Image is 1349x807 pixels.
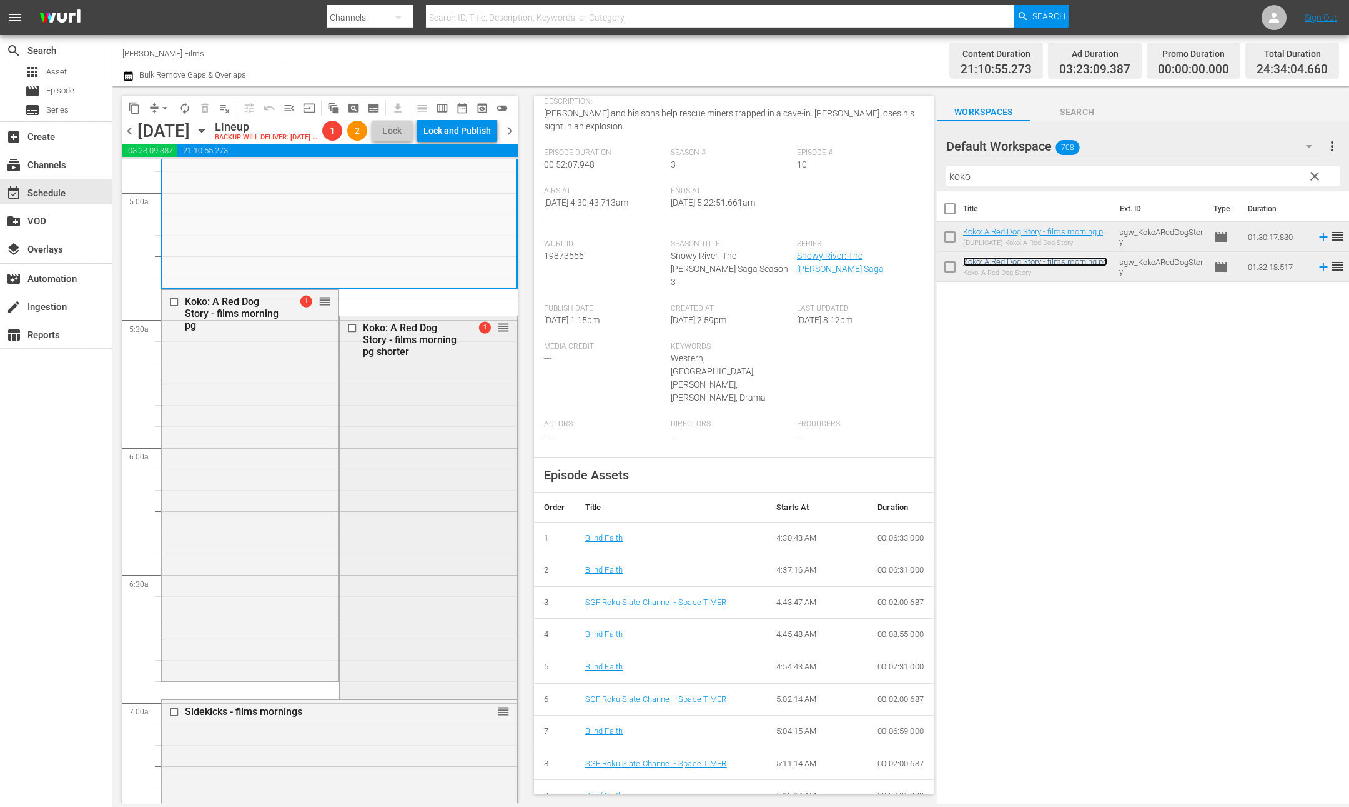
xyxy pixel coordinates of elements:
[363,322,462,358] div: Koko: A Red Dog Story - films morning pg shorter
[303,102,315,114] span: input
[963,227,1108,246] a: Koko: A Red Dog Story - films morning pg shorter
[367,102,380,114] span: subtitles_outlined
[408,96,432,120] span: Day Calendar View
[544,315,600,325] span: [DATE] 1:15pm
[1325,139,1340,154] span: more_vert
[25,64,40,79] span: Asset
[766,619,867,651] td: 4:45:48 AM
[492,98,512,118] span: 24 hours Lineup View is OFF
[534,522,575,554] td: 1
[1030,104,1124,120] span: Search
[797,431,804,441] span: ---
[6,242,21,257] span: Overlays
[383,96,408,120] span: Download as CSV
[585,791,623,800] a: Blind Faith
[544,239,665,249] span: Wurl Id
[319,294,331,308] span: reorder
[219,102,231,114] span: playlist_remove_outlined
[1305,13,1337,23] a: Sign Out
[363,98,383,118] span: Create Series Block
[432,98,452,118] span: Week Calendar View
[961,45,1032,63] div: Content Duration
[797,251,884,274] a: Snowy River: The [PERSON_NAME] Saga
[766,554,867,587] td: 4:37:16 AM
[1206,191,1240,226] th: Type
[544,198,628,208] span: [DATE] 4:30:43.713am
[585,694,727,704] a: SGF Roku Slate Channel - Space TIMER
[347,102,360,114] span: pageview_outlined
[585,598,727,607] a: SGF Roku Slate Channel - Space TIMER
[585,662,623,671] a: Blind Faith
[1317,230,1330,244] svg: Add to Schedule
[1055,134,1079,161] span: 708
[327,102,340,114] span: auto_awesome_motion_outlined
[124,98,144,118] span: Copy Lineup
[1243,252,1312,282] td: 01:32:18.517
[544,431,551,441] span: ---
[195,98,215,118] span: Select an event to delete
[671,186,791,196] span: Ends At
[46,104,69,116] span: Series
[671,239,791,249] span: Season Title
[1114,252,1208,282] td: sgw_KokoARedDogStory
[797,148,917,158] span: Episode #
[867,716,934,748] td: 00:06:59.000
[544,419,665,429] span: Actors
[544,186,665,196] span: Airs At
[185,296,284,331] div: Koko: A Red Dog Story - films morning pg
[585,726,623,736] a: Blind Faith
[867,522,934,554] td: 00:06:33.000
[544,468,629,483] span: Episode Assets
[766,493,867,523] th: Starts At
[544,159,595,169] span: 00:52:07.948
[534,683,575,716] td: 6
[544,304,665,314] span: Publish Date
[766,522,867,554] td: 4:30:43 AM
[7,10,22,25] span: menu
[797,159,807,169] span: 10
[963,191,1112,226] th: Title
[46,66,67,78] span: Asset
[766,651,867,683] td: 4:54:43 AM
[1213,229,1228,244] span: Episode
[946,129,1324,164] div: Default Workspace
[476,102,488,114] span: preview_outlined
[472,98,492,118] span: View Backup
[797,239,917,249] span: Series
[497,321,510,334] span: reorder
[1317,260,1330,274] svg: Add to Schedule
[963,269,1107,277] div: Koko: A Red Dog Story
[534,716,575,748] td: 7
[185,706,453,718] div: Sidekicks - films mornings
[797,304,917,314] span: Last Updated
[452,98,472,118] span: Month Calendar View
[534,493,575,523] th: Order
[6,158,21,173] span: Channels
[1304,166,1324,186] button: clear
[279,98,299,118] span: Fill episodes with ad slates
[497,704,510,717] button: reorder
[544,342,665,352] span: Media Credit
[300,296,312,308] span: 1
[1213,259,1228,274] span: Episode
[766,748,867,780] td: 5:11:14 AM
[867,493,934,523] th: Duration
[502,123,518,139] span: chevron_right
[671,353,766,403] span: Western, [GEOGRAPHIC_DATA], [PERSON_NAME], [PERSON_NAME], Drama
[1059,63,1130,77] span: 03:23:09.387
[671,431,678,441] span: ---
[867,586,934,619] td: 00:02:00.687
[372,121,412,141] button: Lock
[867,651,934,683] td: 00:07:31.000
[497,704,510,718] span: reorder
[534,586,575,619] td: 3
[322,126,342,136] span: 1
[177,144,518,157] span: 21:10:55.273
[544,353,551,363] span: ---
[496,102,508,114] span: toggle_off
[766,716,867,748] td: 5:04:15 AM
[963,239,1109,247] div: (DUPLICATE) Koko: A Red Dog Story
[6,299,21,314] span: Ingestion
[867,683,934,716] td: 00:02:00.687
[30,3,90,33] img: ans4CAIJ8jUAAAAAAAAAAAAAAAAAAAAAAAAgQb4GAAAAAAAAAAAAAAAAAAAAAAAAJMjXAAAAAAAAAAAAAAAAAAAAAAAAgAT5G...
